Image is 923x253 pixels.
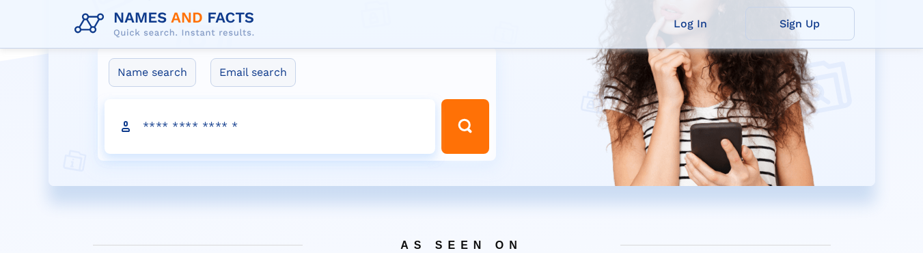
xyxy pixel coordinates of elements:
[105,99,435,154] input: search input
[69,5,266,42] img: Logo Names and Facts
[636,7,745,40] a: Log In
[745,7,855,40] a: Sign Up
[210,58,296,87] label: Email search
[109,58,196,87] label: Name search
[441,99,489,154] button: Search Button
